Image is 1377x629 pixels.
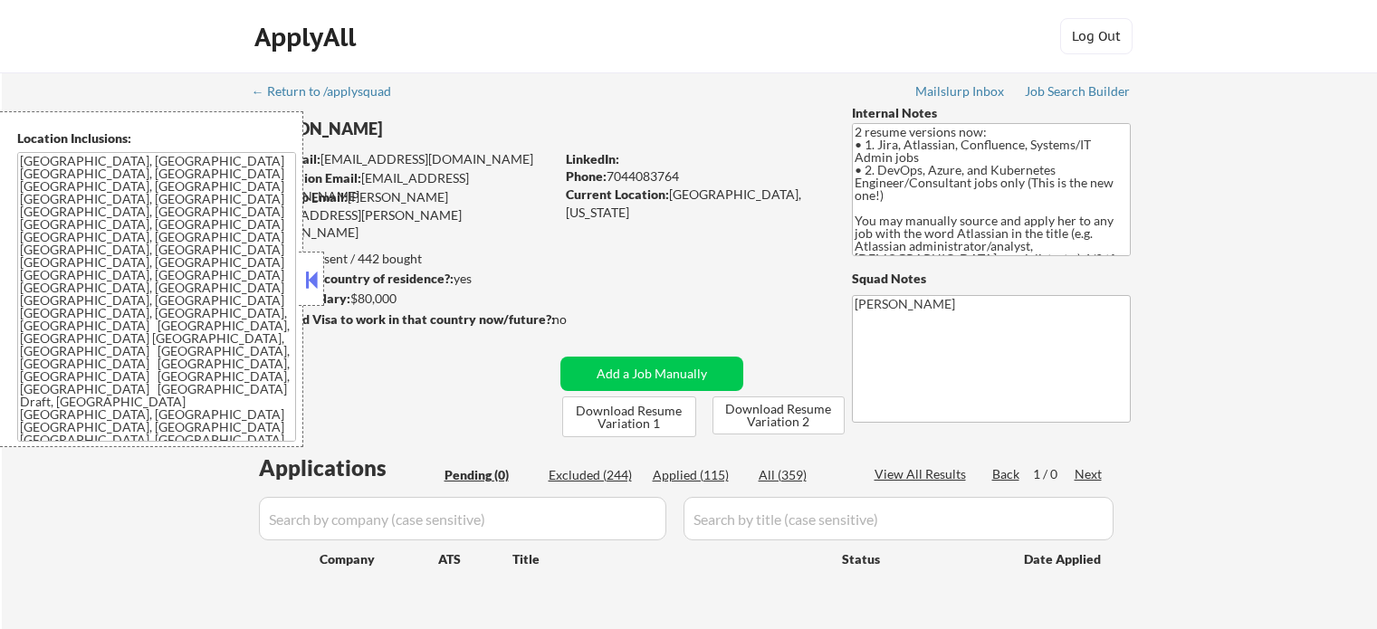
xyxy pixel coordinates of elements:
[512,550,825,568] div: Title
[17,129,296,148] div: Location Inclusions:
[1025,84,1131,102] a: Job Search Builder
[566,168,607,184] strong: Phone:
[552,310,604,329] div: no
[549,466,639,484] div: Excluded (244)
[253,270,549,288] div: yes
[253,188,554,242] div: [PERSON_NAME][EMAIL_ADDRESS][PERSON_NAME][DOMAIN_NAME]
[1033,465,1075,483] div: 1 / 0
[653,466,743,484] div: Applied (115)
[253,311,555,327] strong: Will need Visa to work in that country now/future?:
[852,104,1131,122] div: Internal Notes
[252,85,408,98] div: ← Return to /applysquad
[1024,550,1104,568] div: Date Applied
[915,85,1006,98] div: Mailslurp Inbox
[252,84,408,102] a: ← Return to /applysquad
[1075,465,1104,483] div: Next
[254,169,554,205] div: [EMAIL_ADDRESS][DOMAIN_NAME]
[1060,18,1133,54] button: Log Out
[253,250,554,268] div: 357 sent / 442 bought
[438,550,512,568] div: ATS
[254,22,361,52] div: ApplyAll
[562,396,696,437] button: Download Resume Variation 1
[259,457,438,479] div: Applications
[259,497,666,540] input: Search by company (case sensitive)
[759,466,849,484] div: All (359)
[560,357,743,391] button: Add a Job Manually
[842,542,998,575] div: Status
[566,151,619,167] strong: LinkedIn:
[684,497,1114,540] input: Search by title (case sensitive)
[254,150,554,168] div: [EMAIL_ADDRESS][DOMAIN_NAME]
[253,271,454,286] strong: Can work in country of residence?:
[253,118,626,140] div: [PERSON_NAME]
[992,465,1021,483] div: Back
[566,167,822,186] div: 7044083764
[852,270,1131,288] div: Squad Notes
[1025,85,1131,98] div: Job Search Builder
[915,84,1006,102] a: Mailslurp Inbox
[445,466,535,484] div: Pending (0)
[253,290,554,308] div: $80,000
[712,396,845,434] button: Download Resume Variation 2
[566,186,669,202] strong: Current Location:
[320,550,438,568] div: Company
[566,186,822,221] div: [GEOGRAPHIC_DATA], [US_STATE]
[875,465,971,483] div: View All Results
